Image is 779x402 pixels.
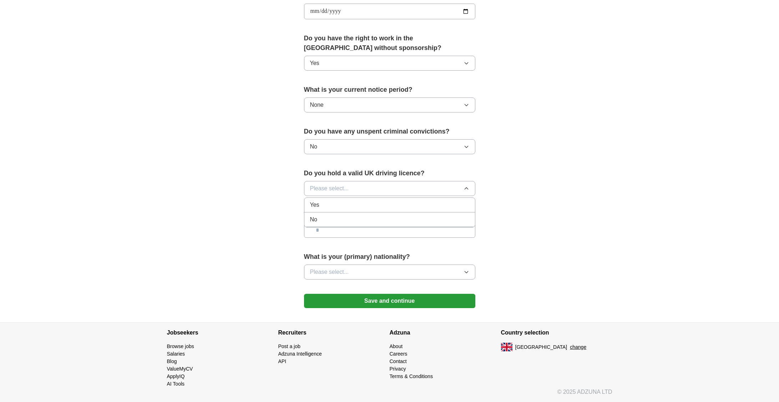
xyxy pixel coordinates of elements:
label: What is your (primary) nationality? [304,252,475,262]
a: About [390,343,403,349]
a: API [278,358,287,364]
label: What is your current notice period? [304,85,475,95]
a: Browse jobs [167,343,194,349]
a: Salaries [167,351,185,357]
a: Terms & Conditions [390,373,433,379]
label: Do you have the right to work in the [GEOGRAPHIC_DATA] without sponsorship? [304,34,475,53]
a: Contact [390,358,407,364]
span: Yes [310,201,319,209]
a: Careers [390,351,408,357]
a: AI Tools [167,381,185,387]
button: Please select... [304,181,475,196]
label: Do you hold a valid UK driving licence? [304,169,475,178]
span: [GEOGRAPHIC_DATA] [515,343,567,351]
button: Please select... [304,265,475,280]
label: Do you have any unspent criminal convictions? [304,127,475,136]
a: ApplyIQ [167,373,185,379]
span: None [310,101,324,109]
a: Adzuna Intelligence [278,351,322,357]
a: Blog [167,358,177,364]
a: ValueMyCV [167,366,193,372]
img: UK flag [501,343,512,351]
div: © 2025 ADZUNA LTD [161,388,618,402]
span: No [310,142,317,151]
button: change [570,343,586,351]
a: Post a job [278,343,300,349]
span: No [310,215,317,224]
button: Yes [304,56,475,71]
h4: Country selection [501,323,612,343]
button: No [304,139,475,154]
span: Please select... [310,268,349,276]
span: Yes [310,59,319,67]
button: Save and continue [304,294,475,308]
a: Privacy [390,366,406,372]
button: None [304,97,475,112]
span: Please select... [310,184,349,193]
